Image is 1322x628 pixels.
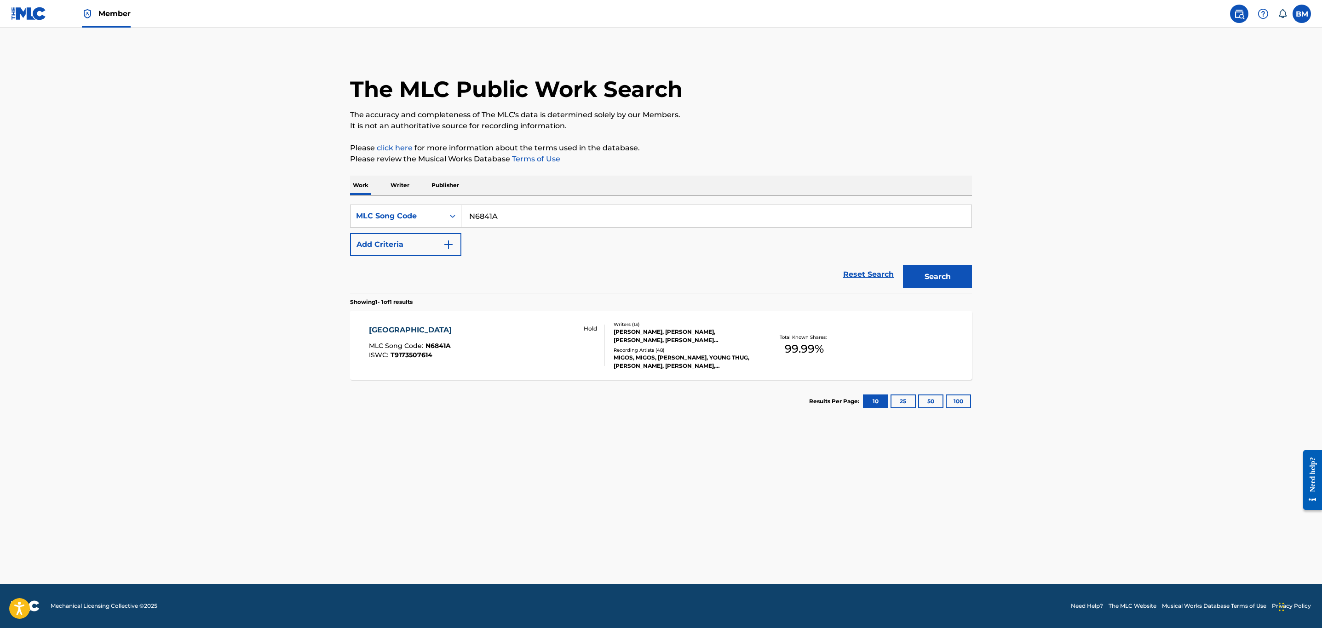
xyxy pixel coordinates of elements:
img: help [1258,8,1269,19]
a: Terms of Use [510,154,560,163]
img: MLC Logo [11,7,46,20]
iframe: Chat Widget [1276,584,1322,628]
a: Public Search [1230,5,1248,23]
p: Publisher [429,176,462,195]
p: Work [350,176,371,195]
button: 100 [946,394,971,408]
img: logo [11,600,40,611]
button: 25 [891,394,916,408]
a: Privacy Policy [1272,602,1311,610]
a: Musical Works Database Terms of Use [1162,602,1266,610]
a: The MLC Website [1109,602,1156,610]
a: click here [377,143,413,152]
span: Member [98,8,131,19]
a: Need Help? [1071,602,1103,610]
p: Showing 1 - 1 of 1 results [350,298,413,306]
div: Drag [1279,593,1284,621]
span: Mechanical Licensing Collective © 2025 [51,602,157,610]
span: MLC Song Code : [369,342,425,350]
div: MIGOS, MIGOS, [PERSON_NAME], YOUNG THUG, [PERSON_NAME], [PERSON_NAME], [PERSON_NAME], [PERSON_NAM... [614,354,753,370]
p: Results Per Page: [809,397,862,405]
div: Notifications [1278,9,1287,18]
p: It is not an authoritative source for recording information. [350,120,972,131]
div: Help [1254,5,1272,23]
iframe: Resource Center [1296,443,1322,517]
p: The accuracy and completeness of The MLC's data is determined solely by our Members. [350,109,972,120]
p: Hold [584,325,597,333]
h1: The MLC Public Work Search [350,75,683,103]
p: Please for more information about the terms used in the database. [350,143,972,154]
button: 10 [863,394,888,408]
a: [GEOGRAPHIC_DATA]MLC Song Code:N6841AISWC:T9173507614 HoldWriters (13)[PERSON_NAME], [PERSON_NAME... [350,311,972,380]
div: [GEOGRAPHIC_DATA] [369,325,456,336]
img: 9d2ae6d4665cec9f34b9.svg [443,239,454,250]
button: Add Criteria [350,233,461,256]
p: Total Known Shares: [780,334,829,341]
form: Search Form [350,205,972,293]
span: T9173507614 [391,351,432,359]
img: search [1234,8,1245,19]
div: MLC Song Code [356,211,439,222]
div: Writers ( 13 ) [614,321,753,328]
div: Recording Artists ( 48 ) [614,347,753,354]
p: Please review the Musical Works Database [350,154,972,165]
span: N6841A [425,342,451,350]
span: 99.99 % [785,341,824,357]
img: Top Rightsholder [82,8,93,19]
div: [PERSON_NAME], [PERSON_NAME], [PERSON_NAME], [PERSON_NAME] [PERSON_NAME] [PERSON_NAME], [PERSON_N... [614,328,753,344]
div: User Menu [1293,5,1311,23]
button: Search [903,265,972,288]
p: Writer [388,176,412,195]
a: Reset Search [839,264,898,285]
span: ISWC : [369,351,391,359]
button: 50 [918,394,943,408]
